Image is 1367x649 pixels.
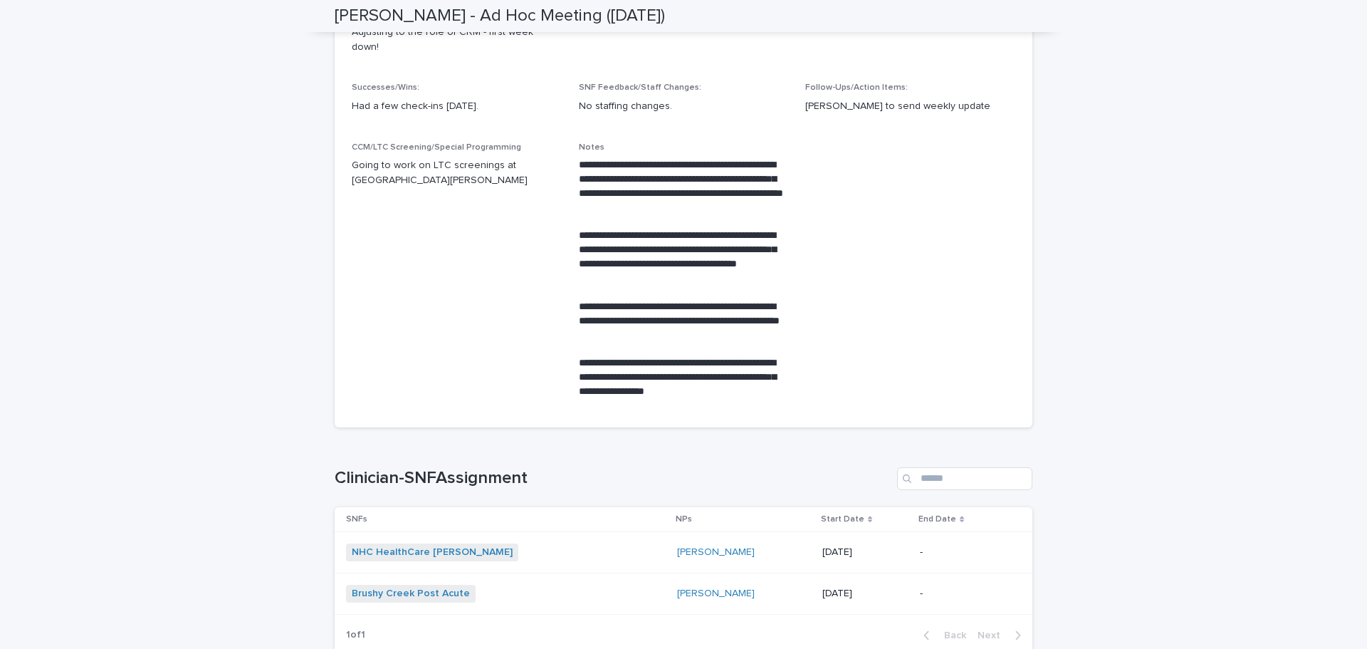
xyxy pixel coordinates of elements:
[805,83,908,92] span: Follow-Ups/Action Items:
[920,588,1010,600] p: -
[920,546,1010,559] p: -
[335,468,891,489] h1: Clinician-SNFAssignment
[912,629,972,642] button: Back
[346,512,367,527] p: SNFs
[335,573,1032,614] tr: Brushy Creek Post Acute [PERSON_NAME] [DATE]-
[352,588,470,600] a: Brushy Creek Post Acute
[677,546,755,559] a: [PERSON_NAME]
[579,83,701,92] span: SNF Feedback/Staff Changes:
[352,158,562,188] p: Going to work on LTC screenings at [GEOGRAPHIC_DATA][PERSON_NAME]
[579,143,604,152] span: Notes
[335,532,1032,573] tr: NHC HealthCare [PERSON_NAME] [PERSON_NAME] [DATE]-
[805,99,1015,114] p: [PERSON_NAME] to send weekly update
[352,99,562,114] p: Had a few check-ins [DATE].
[677,588,755,600] a: [PERSON_NAME]
[936,630,966,640] span: Back
[822,546,908,559] p: [DATE]
[676,512,692,527] p: NPs
[918,512,956,527] p: End Date
[352,546,513,559] a: NHC HealthCare [PERSON_NAME]
[972,629,1032,642] button: Next
[821,512,864,527] p: Start Date
[352,143,521,152] span: CCM/LTC Screening/Special Programming
[822,588,908,600] p: [DATE]
[579,99,789,114] p: No staffing changes.
[335,6,665,26] h2: [PERSON_NAME] - Ad Hoc Meeting ([DATE])
[897,467,1032,490] input: Search
[352,83,419,92] span: Successes/Wins:
[978,630,1009,640] span: Next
